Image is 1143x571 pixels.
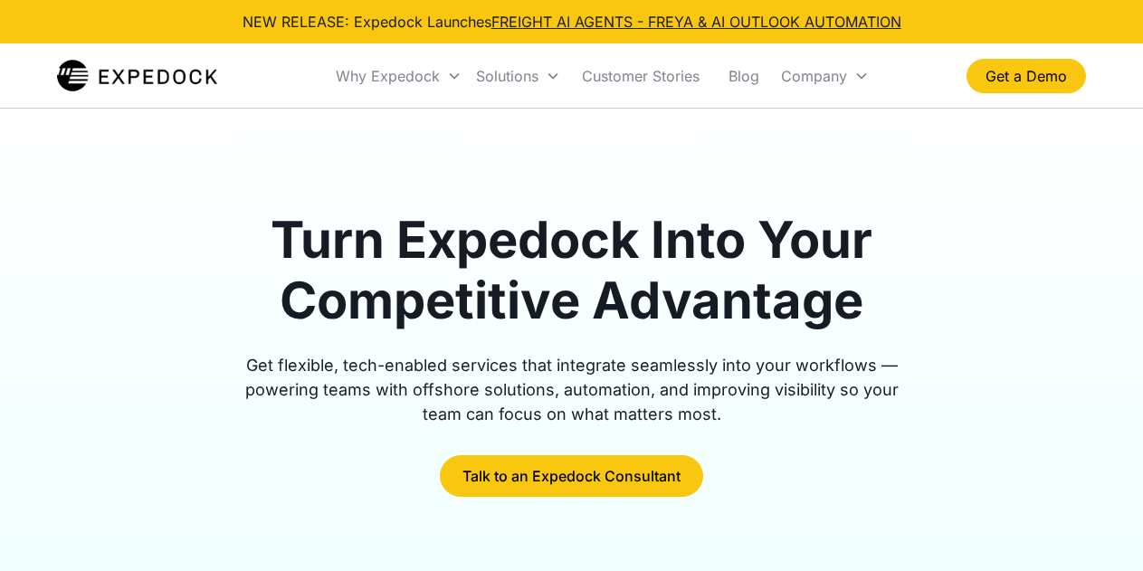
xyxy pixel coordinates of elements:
[224,210,919,331] h1: Turn Expedock Into Your Competitive Advantage
[469,45,567,107] div: Solutions
[336,67,440,85] div: Why Expedock
[774,45,876,107] div: Company
[567,45,714,107] a: Customer Stories
[57,58,217,94] a: home
[224,353,919,426] div: Get flexible, tech-enabled services that integrate seamlessly into your workflows — powering team...
[440,455,703,497] a: Talk to an Expedock Consultant
[329,45,469,107] div: Why Expedock
[57,58,217,94] img: Expedock Logo
[491,13,901,31] a: FREIGHT AI AGENTS - FREYA & AI OUTLOOK AUTOMATION
[243,11,901,33] div: NEW RELEASE: Expedock Launches
[714,45,774,107] a: Blog
[967,59,1086,93] a: Get a Demo
[781,67,847,85] div: Company
[476,67,538,85] div: Solutions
